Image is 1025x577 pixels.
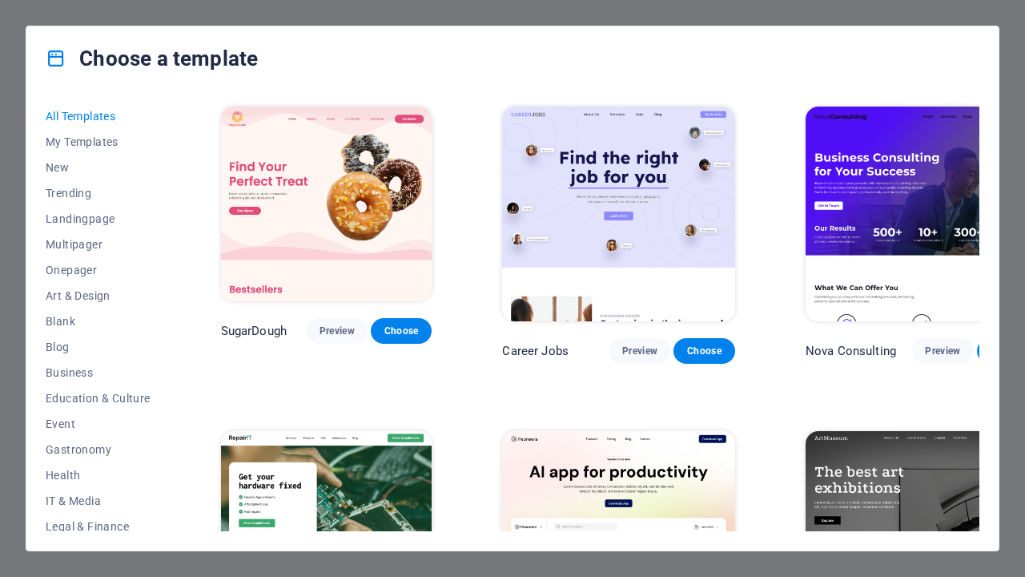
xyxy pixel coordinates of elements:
button: Choose [371,318,432,344]
span: Choose [686,345,722,357]
button: Onepager [46,257,151,283]
button: Preview [912,338,973,364]
p: Nova Consulting [806,343,896,359]
span: Health [46,469,151,482]
span: Blog [46,341,151,353]
button: Blank [46,309,151,334]
button: Gastronomy [46,437,151,462]
span: Blank [46,315,151,328]
button: IT & Media [46,488,151,514]
button: Education & Culture [46,385,151,411]
button: Choose [673,338,734,364]
span: Multipager [46,238,151,251]
img: Career Jobs [502,107,734,321]
span: IT & Media [46,494,151,507]
span: My Templates [46,135,151,148]
button: All Templates [46,103,151,129]
button: Blog [46,334,151,360]
button: Business [46,360,151,385]
button: My Templates [46,129,151,155]
button: Health [46,462,151,488]
h4: Choose a template [46,46,258,71]
span: New [46,161,151,174]
span: Preview [320,325,355,337]
span: All Templates [46,110,151,123]
span: Legal & Finance [46,520,151,533]
span: Event [46,418,151,430]
button: Preview [307,318,368,344]
p: Career Jobs [502,343,569,359]
button: New [46,155,151,180]
button: Trending [46,180,151,206]
span: Trending [46,187,151,200]
span: Preview [622,345,657,357]
p: SugarDough [221,323,287,339]
img: SugarDough [221,107,432,301]
button: Event [46,411,151,437]
span: Preview [925,345,960,357]
span: Gastronomy [46,443,151,456]
span: Choose [384,325,419,337]
span: Art & Design [46,289,151,302]
span: Onepager [46,264,151,276]
span: Education & Culture [46,392,151,405]
span: Business [46,366,151,379]
button: Legal & Finance [46,514,151,539]
button: Multipager [46,232,151,257]
button: Landingpage [46,206,151,232]
span: Landingpage [46,212,151,225]
button: Art & Design [46,283,151,309]
button: Preview [609,338,670,364]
